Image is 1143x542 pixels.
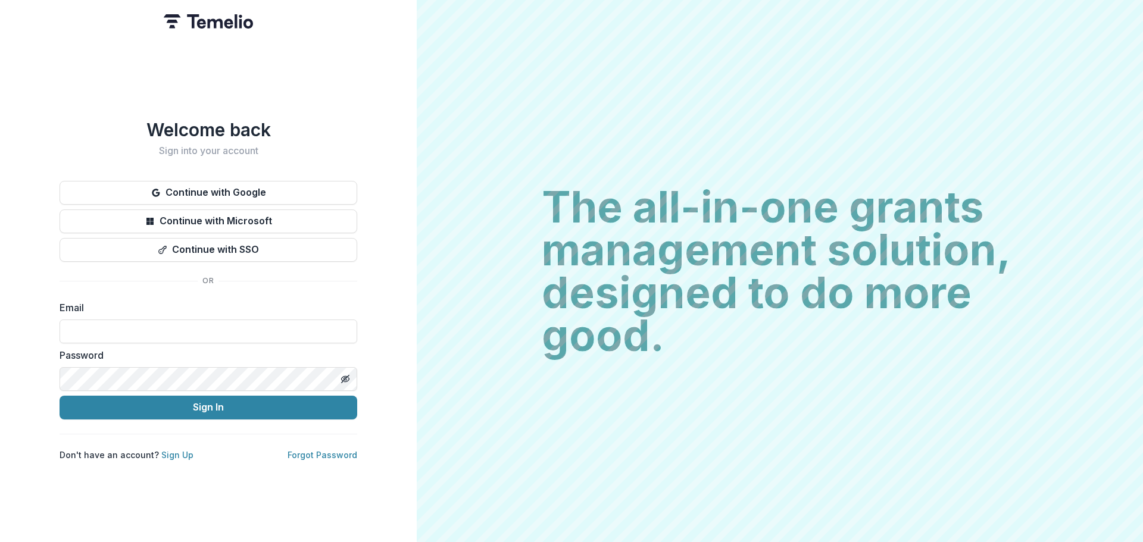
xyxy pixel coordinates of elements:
button: Toggle password visibility [336,369,355,389]
h1: Welcome back [60,119,357,140]
img: Temelio [164,14,253,29]
p: Don't have an account? [60,449,193,461]
a: Forgot Password [288,450,357,460]
button: Continue with SSO [60,238,357,262]
a: Sign Up [161,450,193,460]
label: Password [60,348,350,362]
label: Email [60,300,350,315]
button: Continue with Microsoft [60,209,357,233]
h2: Sign into your account [60,145,357,156]
button: Continue with Google [60,181,357,205]
button: Sign In [60,396,357,419]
